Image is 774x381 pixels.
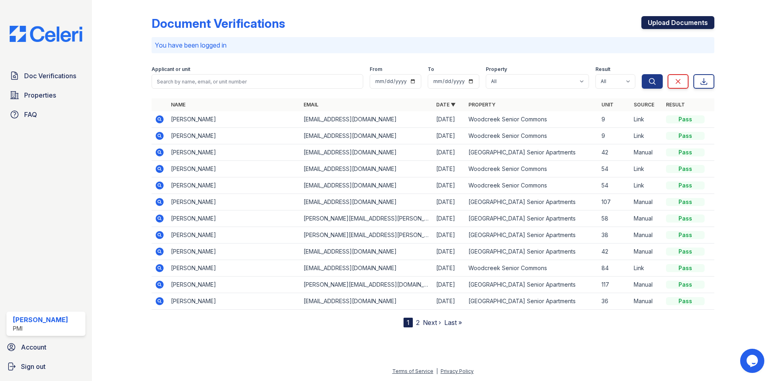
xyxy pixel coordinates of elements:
[168,161,300,177] td: [PERSON_NAME]
[433,260,465,277] td: [DATE]
[436,102,456,108] a: Date ▼
[300,244,433,260] td: [EMAIL_ADDRESS][DOMAIN_NAME]
[630,111,663,128] td: Link
[168,177,300,194] td: [PERSON_NAME]
[630,227,663,244] td: Manual
[168,144,300,161] td: [PERSON_NAME]
[598,210,630,227] td: 58
[13,325,68,333] div: PMI
[433,161,465,177] td: [DATE]
[168,128,300,144] td: [PERSON_NAME]
[598,177,630,194] td: 54
[168,293,300,310] td: [PERSON_NAME]
[3,339,89,355] a: Account
[433,194,465,210] td: [DATE]
[465,277,598,293] td: [GEOGRAPHIC_DATA] Senior Apartments
[598,194,630,210] td: 107
[598,144,630,161] td: 42
[465,144,598,161] td: [GEOGRAPHIC_DATA] Senior Apartments
[666,214,705,223] div: Pass
[300,260,433,277] td: [EMAIL_ADDRESS][DOMAIN_NAME]
[168,244,300,260] td: [PERSON_NAME]
[465,210,598,227] td: [GEOGRAPHIC_DATA] Senior Apartments
[370,66,382,73] label: From
[598,128,630,144] td: 9
[155,40,711,50] p: You have been logged in
[468,102,495,108] a: Property
[634,102,654,108] a: Source
[300,210,433,227] td: [PERSON_NAME][EMAIL_ADDRESS][PERSON_NAME][DOMAIN_NAME]
[740,349,766,373] iframe: chat widget
[666,102,685,108] a: Result
[465,111,598,128] td: Woodcreek Senior Commons
[601,102,614,108] a: Unit
[630,177,663,194] td: Link
[6,106,85,123] a: FAQ
[465,244,598,260] td: [GEOGRAPHIC_DATA] Senior Apartments
[433,111,465,128] td: [DATE]
[666,264,705,272] div: Pass
[300,293,433,310] td: [EMAIL_ADDRESS][DOMAIN_NAME]
[433,227,465,244] td: [DATE]
[300,227,433,244] td: [PERSON_NAME][EMAIL_ADDRESS][PERSON_NAME][DOMAIN_NAME]
[465,161,598,177] td: Woodcreek Senior Commons
[168,194,300,210] td: [PERSON_NAME]
[24,90,56,100] span: Properties
[598,260,630,277] td: 84
[24,71,76,81] span: Doc Verifications
[465,194,598,210] td: [GEOGRAPHIC_DATA] Senior Apartments
[666,132,705,140] div: Pass
[666,198,705,206] div: Pass
[598,227,630,244] td: 38
[304,102,318,108] a: Email
[24,110,37,119] span: FAQ
[404,318,413,327] div: 1
[598,293,630,310] td: 36
[6,68,85,84] a: Doc Verifications
[13,315,68,325] div: [PERSON_NAME]
[168,210,300,227] td: [PERSON_NAME]
[630,144,663,161] td: Manual
[598,111,630,128] td: 9
[300,111,433,128] td: [EMAIL_ADDRESS][DOMAIN_NAME]
[168,227,300,244] td: [PERSON_NAME]
[666,281,705,289] div: Pass
[3,26,89,42] img: CE_Logo_Blue-a8612792a0a2168367f1c8372b55b34899dd931a85d93a1a3d3e32e68fde9ad4.png
[465,293,598,310] td: [GEOGRAPHIC_DATA] Senior Apartments
[666,231,705,239] div: Pass
[152,16,285,31] div: Document Verifications
[168,260,300,277] td: [PERSON_NAME]
[300,128,433,144] td: [EMAIL_ADDRESS][DOMAIN_NAME]
[300,194,433,210] td: [EMAIL_ADDRESS][DOMAIN_NAME]
[152,74,363,89] input: Search by name, email, or unit number
[168,277,300,293] td: [PERSON_NAME]
[465,128,598,144] td: Woodcreek Senior Commons
[300,161,433,177] td: [EMAIL_ADDRESS][DOMAIN_NAME]
[3,358,89,375] a: Sign out
[171,102,185,108] a: Name
[441,368,474,374] a: Privacy Policy
[21,342,46,352] span: Account
[444,319,462,327] a: Last »
[666,181,705,189] div: Pass
[598,277,630,293] td: 117
[595,66,610,73] label: Result
[416,319,420,327] a: 2
[666,115,705,123] div: Pass
[486,66,507,73] label: Property
[436,368,438,374] div: |
[152,66,190,73] label: Applicant or unit
[433,277,465,293] td: [DATE]
[433,177,465,194] td: [DATE]
[433,210,465,227] td: [DATE]
[630,244,663,260] td: Manual
[6,87,85,103] a: Properties
[598,161,630,177] td: 54
[300,277,433,293] td: [PERSON_NAME][EMAIL_ADDRESS][DOMAIN_NAME]
[433,128,465,144] td: [DATE]
[465,260,598,277] td: Woodcreek Senior Commons
[630,293,663,310] td: Manual
[433,293,465,310] td: [DATE]
[168,111,300,128] td: [PERSON_NAME]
